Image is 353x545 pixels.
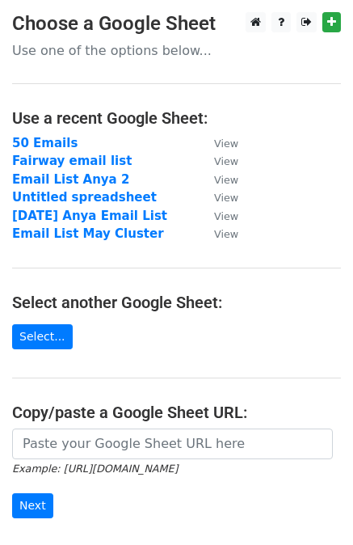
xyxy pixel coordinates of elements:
a: Fairway email list [12,154,132,168]
small: View [214,137,238,150]
small: View [214,192,238,204]
p: Use one of the options below... [12,42,341,59]
a: View [198,136,238,150]
h4: Select another Google Sheet: [12,293,341,312]
small: Example: [URL][DOMAIN_NAME] [12,463,178,475]
a: View [198,190,238,205]
a: 50 Emails [12,136,78,150]
h4: Copy/paste a Google Sheet URL: [12,403,341,422]
small: View [214,228,238,240]
input: Next [12,493,53,518]
a: [DATE] Anya Email List [12,209,167,223]
small: View [214,155,238,167]
a: Email List May Cluster [12,226,164,241]
input: Paste your Google Sheet URL here [12,429,333,459]
a: Email List Anya 2 [12,172,129,187]
a: View [198,209,238,223]
a: View [198,226,238,241]
a: View [198,172,238,187]
a: Select... [12,324,73,349]
a: Untitled spreadsheet [12,190,157,205]
small: View [214,210,238,222]
a: View [198,154,238,168]
small: View [214,174,238,186]
h3: Choose a Google Sheet [12,12,341,36]
h4: Use a recent Google Sheet: [12,108,341,128]
iframe: Chat Widget [272,467,353,545]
